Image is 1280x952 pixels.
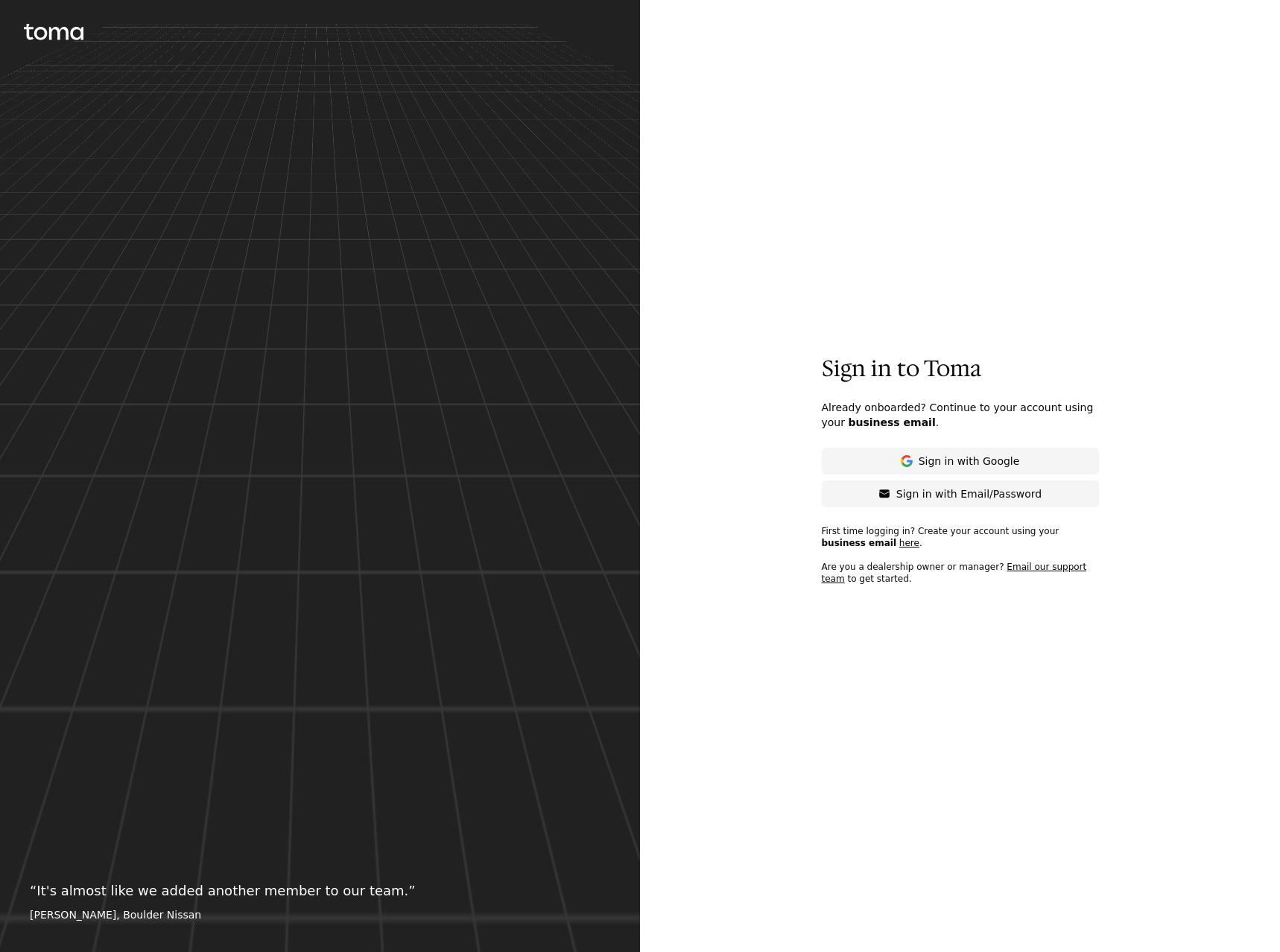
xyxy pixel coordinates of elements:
[30,907,610,922] footer: [PERSON_NAME], Boulder Nissan
[822,400,1099,430] p: Already onboarded? Continue to your account using your .
[822,538,897,548] span: business email
[30,880,610,901] p: “ It's almost like we added another member to our team. ”
[822,448,1099,475] button: Sign in with Google
[848,416,935,428] span: business email
[899,538,919,548] a: here
[822,525,1099,597] p: First time logging in? Create your account using your . Are you a dealership owner or manager? to...
[896,486,1042,501] p: Sign in with Email/Password
[822,480,1099,507] button: Sign in with Email/Password
[919,454,1020,469] p: Sign in with Google
[822,355,1099,382] p: Sign in to Toma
